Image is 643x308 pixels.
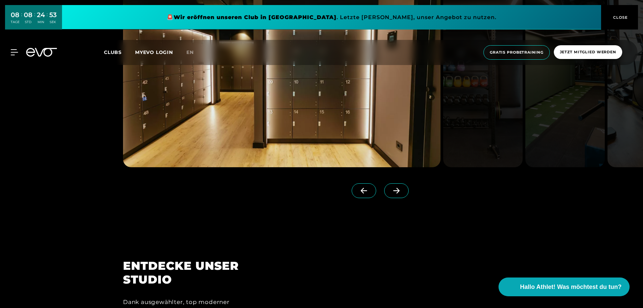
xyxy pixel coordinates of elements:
h2: ENTDECKE UNSER STUDIO [123,259,243,287]
button: CLOSE [601,5,638,29]
div: MIN [37,20,45,24]
span: Hallo Athlet! Was möchtest du tun? [520,283,622,292]
div: 08 [11,10,19,20]
span: Clubs [104,49,122,55]
div: SEK [49,20,57,24]
div: : [47,11,48,28]
span: Jetzt Mitglied werden [560,49,616,55]
button: Hallo Athlet! Was möchtest du tun? [499,278,630,296]
a: en [186,49,202,56]
div: TAGE [11,20,19,24]
div: 24 [37,10,45,20]
div: 53 [49,10,57,20]
span: Gratis Probetraining [490,50,543,55]
a: Jetzt Mitglied werden [552,45,624,60]
a: Gratis Probetraining [481,45,552,60]
div: 08 [24,10,33,20]
div: STD [24,20,33,24]
a: MYEVO LOGIN [135,49,173,55]
div: : [21,11,22,28]
a: Clubs [104,49,135,55]
span: en [186,49,194,55]
div: : [34,11,35,28]
span: CLOSE [611,14,628,20]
